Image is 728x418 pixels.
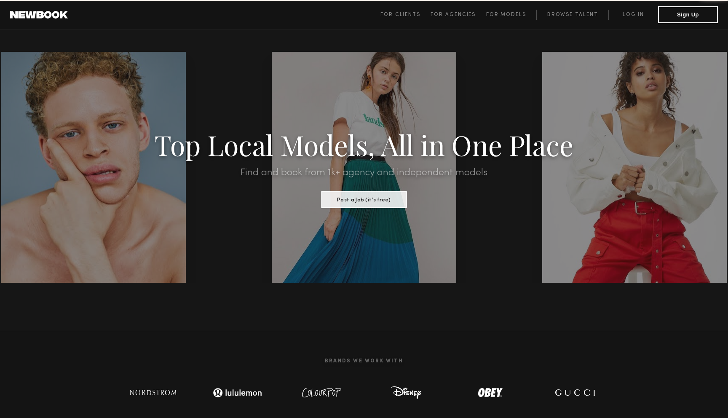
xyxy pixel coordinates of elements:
[380,12,420,17] span: For Clients
[547,384,602,401] img: logo-gucci.svg
[463,384,518,401] img: logo-obey.svg
[379,384,434,401] img: logo-disney.svg
[431,12,476,17] span: For Agencies
[111,348,617,374] h2: Brands We Work With
[486,10,537,20] a: For Models
[294,384,349,401] img: logo-colour-pop.svg
[380,10,431,20] a: For Clients
[321,194,407,204] a: Post a Job (it’s free)
[55,131,674,158] h1: Top Local Models, All in One Place
[658,6,718,23] button: Sign Up
[536,10,608,20] a: Browse Talent
[486,12,526,17] span: For Models
[55,168,674,178] h2: Find and book from 1k+ agency and independent models
[431,10,486,20] a: For Agencies
[321,191,407,208] button: Post a Job (it’s free)
[124,384,183,401] img: logo-nordstrom.svg
[208,384,267,401] img: logo-lulu.svg
[608,10,658,20] a: Log in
